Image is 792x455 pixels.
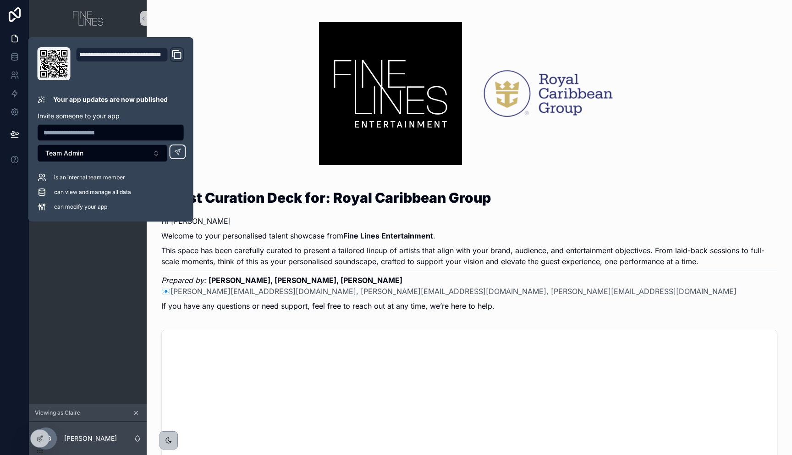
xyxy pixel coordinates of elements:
p: 📧 [161,275,777,297]
span: Viewing as Claire [35,409,80,416]
img: 28483-FineLines_Logo_White-on-Black_500x500.png [319,22,462,165]
strong: Artist Curation Deck for: Royal Caribbean Group [161,189,491,206]
p: Your app updates are now published [53,95,168,104]
p: This space has been carefully curated to present a tailored lineup of artists that align with you... [161,245,777,267]
p: Invite someone to your app [38,111,184,121]
div: scrollable content [29,37,147,215]
span: can modify your app [54,203,107,211]
strong: Fine Lines Entertainment [343,231,433,240]
img: App logo [73,11,103,26]
p: If you have any questions or need support, feel free to reach out at any time, we’re here to help. [161,300,777,311]
img: CL008-Royal-Caribbean-Group.png [477,22,620,165]
div: Domain and Custom Link [76,47,184,80]
strong: [PERSON_NAME], [PERSON_NAME], [PERSON_NAME] [209,276,402,285]
span: is an internal team member [54,174,125,181]
span: Team Admin [45,149,83,158]
p: Welcome to your personalised talent showcase from . [161,230,777,241]
em: Prepared by: [161,276,206,285]
p: [PERSON_NAME] [64,434,117,443]
span: can view and manage all data [54,189,131,196]
p: Hi [PERSON_NAME] [161,216,777,227]
button: Select Button [38,144,168,162]
a: [PERSON_NAME][EMAIL_ADDRESS][DOMAIN_NAME], [PERSON_NAME][EMAIL_ADDRESS][DOMAIN_NAME], [PERSON_NAM... [170,287,737,296]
